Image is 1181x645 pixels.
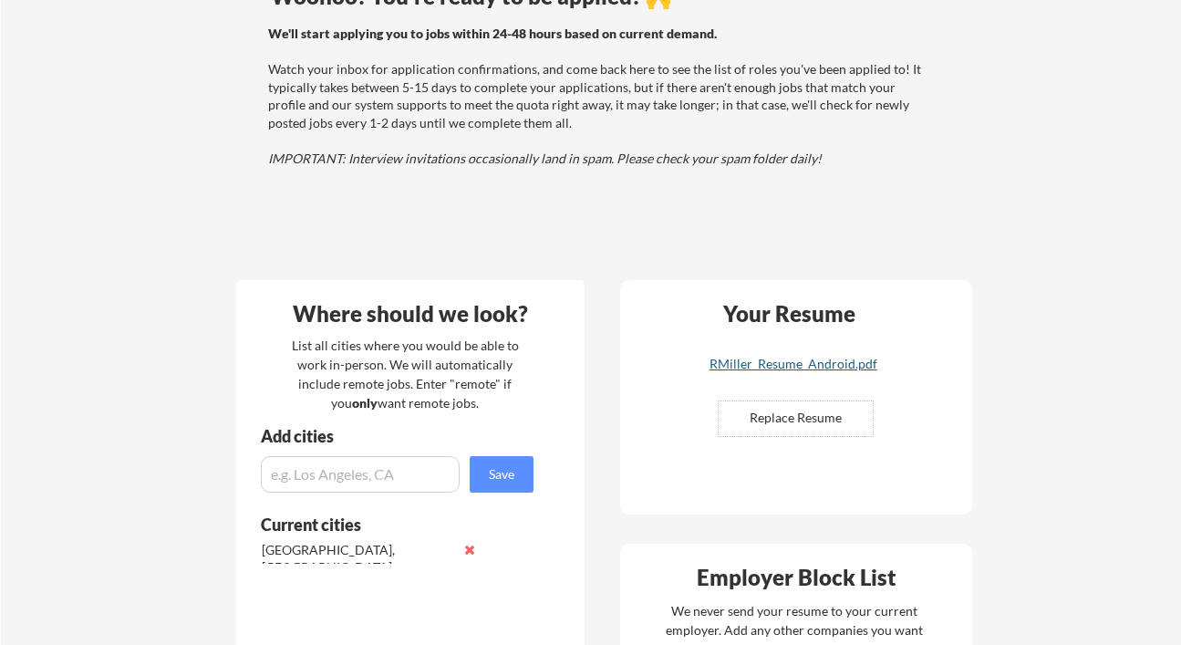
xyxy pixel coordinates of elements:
[685,358,902,386] a: RMiller_Resume_Android.pdf
[268,26,717,41] strong: We'll start applying you to jobs within 24-48 hours based on current demand.
[627,567,967,588] div: Employer Block List
[261,428,538,444] div: Add cities
[685,358,902,370] div: RMiller_Resume_Android.pdf
[261,456,460,493] input: e.g. Los Angeles, CA
[470,456,534,493] button: Save
[262,541,454,577] div: [GEOGRAPHIC_DATA], [GEOGRAPHIC_DATA]
[268,25,926,168] div: Watch your inbox for application confirmations, and come back here to see the list of roles you'v...
[280,336,531,412] div: List all cities where you would be able to work in-person. We will automatically include remote j...
[268,151,822,166] em: IMPORTANT: Interview invitations occasionally land in spam. Please check your spam folder daily!
[261,516,513,533] div: Current cities
[699,303,880,325] div: Your Resume
[352,395,378,411] strong: only
[241,303,580,325] div: Where should we look?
